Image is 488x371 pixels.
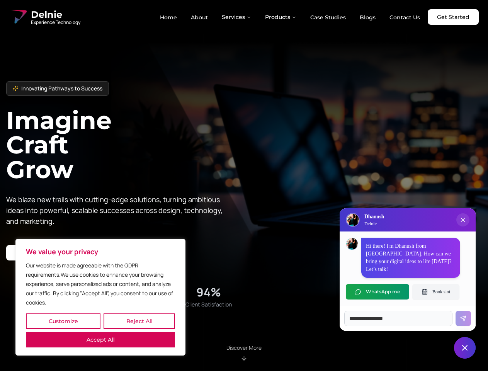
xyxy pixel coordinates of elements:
[347,214,359,226] img: Delnie Logo
[366,242,456,273] p: Hi there! I'm Dhanush from [GEOGRAPHIC_DATA]. How can we bring your digital ideas to life [DATE]?...
[454,337,476,359] button: Close chat
[346,238,358,250] img: Dhanush
[21,85,102,92] span: Innovating Pathways to Success
[196,285,221,299] div: 94%
[9,8,28,26] img: Delnie Logo
[412,284,459,300] button: Book slot
[154,11,183,24] a: Home
[6,108,244,181] h1: Imagine Craft Grow
[31,19,80,26] span: Experience Technology
[226,344,262,352] p: Discover More
[185,301,232,308] span: Client Satisfaction
[9,8,80,26] a: Delnie Logo Full
[6,245,95,260] a: Start your project with us
[259,9,303,25] button: Products
[456,213,469,226] button: Close chat popup
[428,9,479,25] a: Get Started
[26,247,175,256] p: We value your privacy
[104,313,175,329] button: Reject All
[154,9,426,25] nav: Main
[226,344,262,362] div: Scroll to About section
[31,9,80,21] span: Delnie
[383,11,426,24] a: Contact Us
[304,11,352,24] a: Case Studies
[26,313,100,329] button: Customize
[364,221,384,227] p: Delnie
[216,9,257,25] button: Services
[364,213,384,221] h3: Dhanush
[346,284,409,300] button: WhatsApp me
[26,261,175,307] p: Our website is made agreeable with the GDPR requirements.We use cookies to enhance your browsing ...
[354,11,382,24] a: Blogs
[26,332,175,347] button: Accept All
[185,11,214,24] a: About
[6,194,229,226] p: We blaze new trails with cutting-edge solutions, turning ambitious ideas into powerful, scalable ...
